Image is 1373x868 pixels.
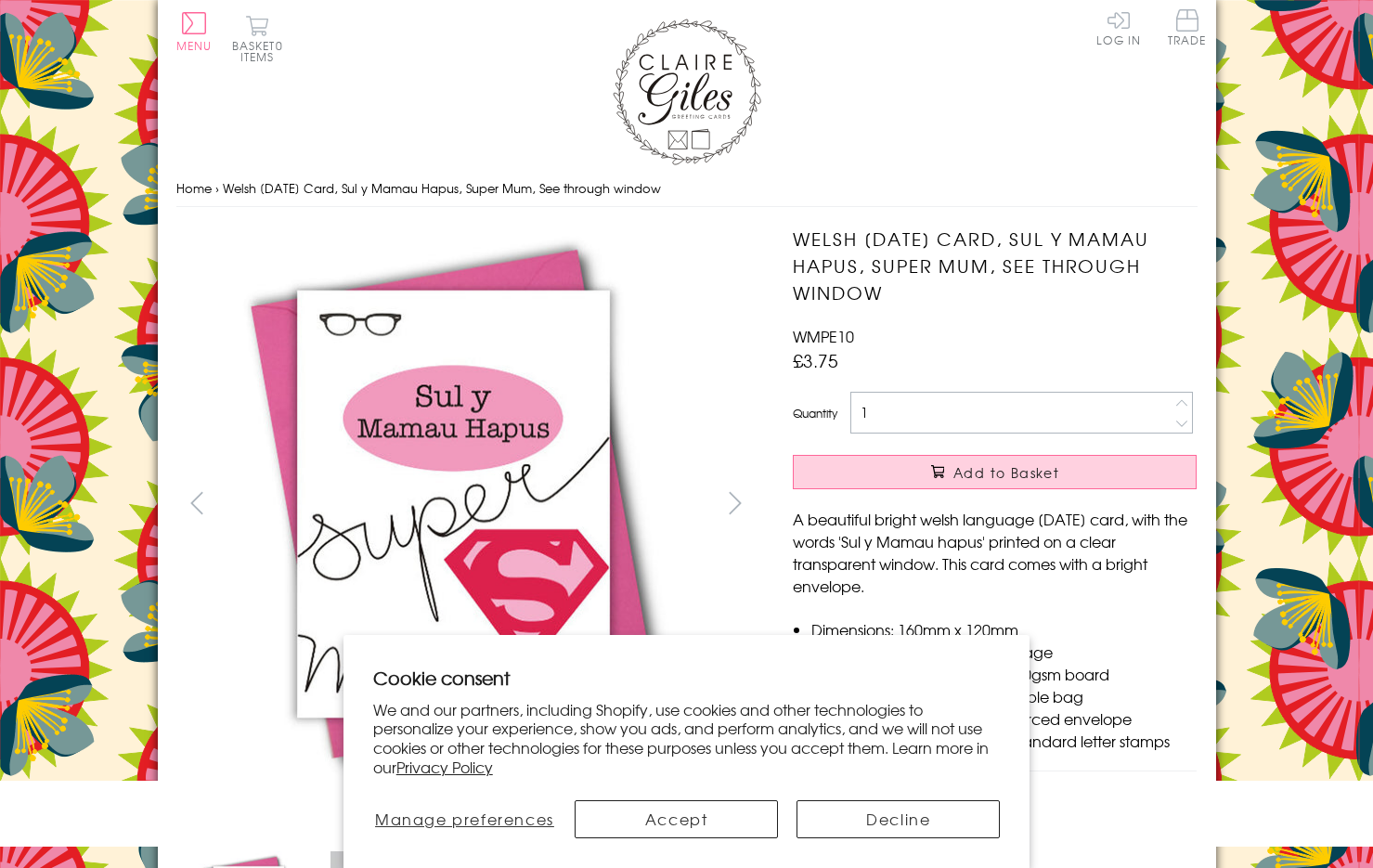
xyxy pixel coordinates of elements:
[176,179,212,197] a: Home
[396,756,493,778] a: Privacy Policy
[176,482,218,524] button: prev
[575,800,778,838] button: Accept
[793,455,1197,489] button: Add to Basket
[373,700,1001,777] p: We and our partners, including Shopify, use cookies and other technologies to personalize your ex...
[176,37,213,54] span: Menu
[756,226,1313,783] img: Welsh Mother's Day Card, Sul y Mamau Hapus, Super Mum, See through window
[1168,9,1207,49] a: Trade
[375,808,554,830] span: Manage preferences
[175,226,732,783] img: Welsh Mother's Day Card, Sul y Mamau Hapus, Super Mum, See through window
[1096,9,1141,45] a: Log In
[373,800,556,838] button: Manage preferences
[240,37,283,65] span: 0 items
[176,170,1198,208] nav: breadcrumbs
[793,325,854,347] span: WMPE10
[1168,9,1207,45] span: Trade
[215,179,219,197] span: ›
[714,482,756,524] button: next
[793,347,838,373] span: £3.75
[232,15,283,62] button: Basket0 items
[223,179,661,197] span: Welsh [DATE] Card, Sul y Mamau Hapus, Super Mum, See through window
[793,508,1197,597] p: A beautiful bright welsh language [DATE] card, with the words 'Sul y Mamau hapus' printed on a cl...
[613,19,761,165] img: Claire Giles Greetings Cards
[953,463,1059,482] span: Add to Basket
[793,405,837,421] label: Quantity
[176,12,213,51] button: Menu
[811,618,1197,641] li: Dimensions: 160mm x 120mm
[793,226,1197,305] h1: Welsh [DATE] Card, Sul y Mamau Hapus, Super Mum, See through window
[797,800,1000,838] button: Decline
[373,665,1001,691] h2: Cookie consent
